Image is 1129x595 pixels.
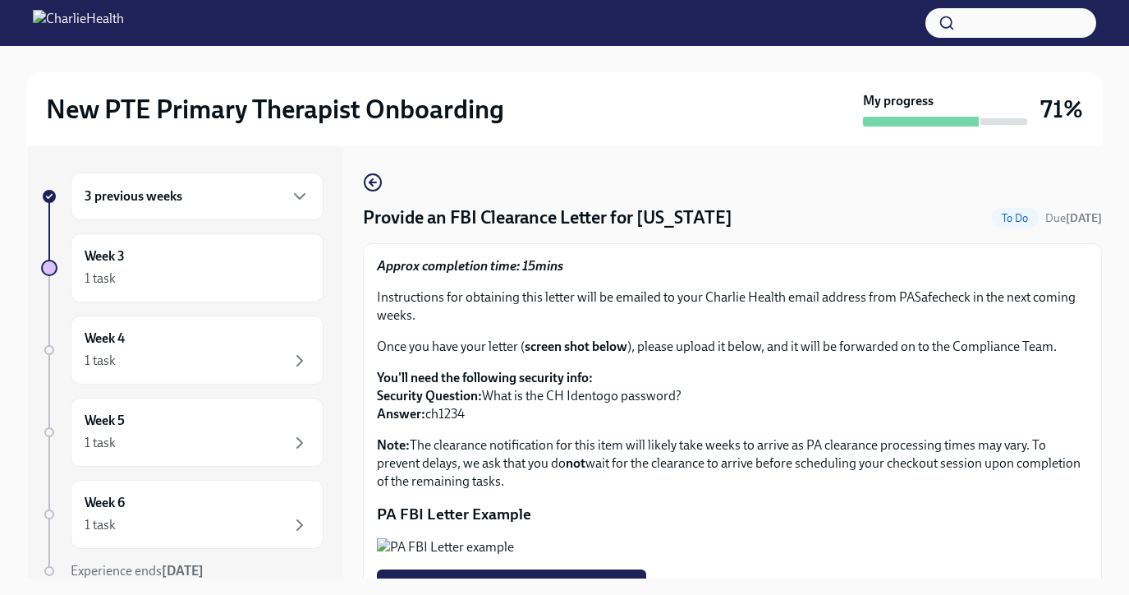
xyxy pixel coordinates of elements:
strong: Security Question: [377,388,482,404]
h3: 71% [1040,95,1083,124]
h6: 3 previous weeks [85,187,182,205]
strong: [DATE] [1066,211,1102,225]
span: September 25th, 2025 10:00 [1045,210,1102,226]
div: 1 task [85,352,116,370]
p: What is the CH Identogo password? ch1234 [377,369,1088,423]
strong: Note: [377,437,410,453]
strong: not [566,455,585,471]
h6: Week 6 [85,494,125,512]
p: The clearance notification for this item will likely take weeks to arrive as PA clearance process... [377,436,1088,491]
span: Experience ends [71,563,204,579]
h6: Week 4 [85,330,125,348]
p: PA FBI Letter Example [377,504,1088,525]
strong: Answer: [377,406,425,422]
div: 3 previous weeks [71,173,324,220]
span: To Do [992,212,1039,224]
p: Once you have your letter ( ), please upload it below, and it will be forwarded on to the Complia... [377,338,1088,356]
h6: Week 3 [85,247,125,265]
p: Instructions for obtaining this letter will be emailed to your Charlie Health email address from ... [377,288,1088,325]
strong: screen shot below [525,339,627,354]
strong: [DATE] [162,563,204,579]
div: 1 task [85,270,116,288]
strong: You'll need the following security info: [377,370,593,385]
strong: Approx completion time: 15mins [377,258,563,274]
div: 1 task [85,516,116,534]
a: Week 41 task [41,316,324,385]
span: Due [1045,211,1102,225]
span: Upload [US_STATE] FBI Clearance Letter [388,578,635,594]
a: Week 61 task [41,480,324,549]
a: Week 31 task [41,233,324,302]
h4: Provide an FBI Clearance Letter for [US_STATE] [363,205,732,230]
h2: New PTE Primary Therapist Onboarding [46,93,504,126]
button: Zoom image [377,538,1088,556]
img: CharlieHealth [33,10,124,36]
strong: My progress [863,92,934,110]
div: 1 task [85,434,116,452]
a: Week 51 task [41,398,324,467]
h6: Week 5 [85,412,125,430]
